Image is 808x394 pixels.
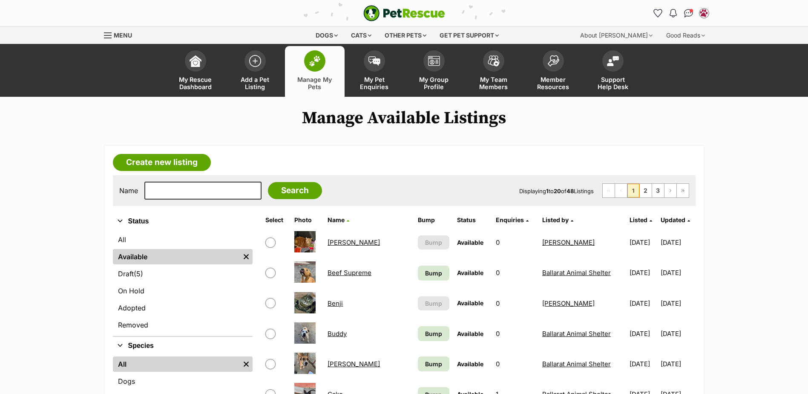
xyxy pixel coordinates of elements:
td: [DATE] [626,289,660,318]
a: Favourites [651,6,665,20]
span: First page [603,184,615,197]
a: Removed [113,317,253,333]
span: Available [457,299,483,307]
span: Bump [425,238,442,247]
a: Adopted [113,300,253,316]
a: Ballarat Animal Shelter [542,269,611,277]
td: 0 [492,258,538,287]
img: dashboard-icon-eb2f2d2d3e046f16d808141f083e7271f6b2e854fb5c12c21221c1fb7104beca.svg [190,55,201,67]
div: About [PERSON_NAME] [574,27,658,44]
button: Status [113,216,253,227]
ul: Account quick links [651,6,711,20]
span: Listed by [542,216,569,223]
span: Available [457,360,483,368]
a: Dogs [113,374,253,389]
a: Draft [113,266,253,281]
th: Select [262,213,290,227]
span: Bump [425,299,442,308]
td: [DATE] [661,289,694,318]
img: manage-my-pets-icon-02211641906a0b7f246fdf0571729dbe1e7629f14944591b6c1af311fb30b64b.svg [309,55,321,67]
a: Menu [104,27,138,42]
a: Benji [328,299,343,307]
a: My Group Profile [404,46,464,97]
div: Other pets [379,27,432,44]
span: My Group Profile [415,76,453,90]
img: logo-e224e6f780fb5917bec1dbf3a21bbac754714ae5b6737aabdf751b685950b380.svg [363,5,445,21]
span: Available [457,269,483,276]
span: Name [328,216,345,223]
img: help-desk-icon-fdf02630f3aa405de69fd3d07c3f3aa587a6932b1a1747fa1d2bba05be0121f9.svg [607,56,619,66]
th: Photo [291,213,323,227]
a: Remove filter [240,356,253,372]
img: notifications-46538b983faf8c2785f20acdc204bb7945ddae34d4c08c2a6579f10ce5e182be.svg [670,9,676,17]
a: Ballarat Animal Shelter [542,330,611,338]
span: My Rescue Dashboard [176,76,215,90]
a: All [113,356,240,372]
a: [PERSON_NAME] [328,238,380,246]
span: Previous page [615,184,627,197]
a: My Pet Enquiries [345,46,404,97]
span: Bump [425,329,442,338]
span: Page 1 [627,184,639,197]
a: All [113,232,253,247]
div: Good Reads [660,27,711,44]
span: My Pet Enquiries [355,76,394,90]
span: Menu [114,32,132,39]
a: [PERSON_NAME] [542,299,595,307]
td: 0 [492,349,538,379]
button: Species [113,340,253,351]
a: Ballarat Animal Shelter [542,360,611,368]
a: Support Help Desk [583,46,643,97]
input: Search [268,182,322,199]
td: [DATE] [626,319,660,348]
a: [PERSON_NAME] [542,238,595,246]
a: Manage My Pets [285,46,345,97]
a: Add a Pet Listing [225,46,285,97]
th: Status [454,213,492,227]
a: My Rescue Dashboard [166,46,225,97]
strong: 20 [554,188,561,194]
a: Bump [418,326,449,341]
label: Name [119,187,138,194]
a: Next page [664,184,676,197]
span: Bump [425,269,442,278]
img: chat-41dd97257d64d25036548639549fe6c8038ab92f7586957e7f3b1b290dea8141.svg [684,9,693,17]
a: Bump [418,266,449,281]
img: group-profile-icon-3fa3cf56718a62981997c0bc7e787c4b2cf8bcc04b72c1350f741eb67cf2f40e.svg [428,56,440,66]
span: Add a Pet Listing [236,76,274,90]
span: Listed [630,216,647,223]
a: Conversations [682,6,696,20]
strong: 48 [566,188,574,194]
a: [PERSON_NAME] [328,360,380,368]
span: Updated [661,216,685,223]
a: My Team Members [464,46,523,97]
a: PetRescue [363,5,445,21]
td: [DATE] [661,258,694,287]
a: Enquiries [496,216,529,223]
img: team-members-icon-5396bd8760b3fe7c0b43da4ab00e1e3bb1a5d9ba89233759b79545d2d3fc5d0d.svg [488,55,500,67]
span: Displaying to of Listings [519,188,594,194]
td: [DATE] [626,228,660,257]
td: [DATE] [661,349,694,379]
td: [DATE] [626,258,660,287]
span: Bump [425,359,442,368]
td: 0 [492,228,538,257]
a: Bump [418,356,449,371]
div: Get pet support [434,27,505,44]
a: Last page [677,184,689,197]
span: Available [457,239,483,246]
td: [DATE] [661,228,694,257]
th: Bump [414,213,453,227]
button: Notifications [667,6,680,20]
a: Available [113,249,240,264]
a: Listed by [542,216,573,223]
a: Create new listing [113,154,211,171]
a: Page 2 [640,184,652,197]
td: 0 [492,289,538,318]
button: Bump [418,296,449,310]
a: Member Resources [523,46,583,97]
span: translation missing: en.admin.listings.index.attributes.enquiries [496,216,524,223]
span: My Team Members [474,76,513,90]
span: Support Help Desk [594,76,632,90]
span: Available [457,330,483,337]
